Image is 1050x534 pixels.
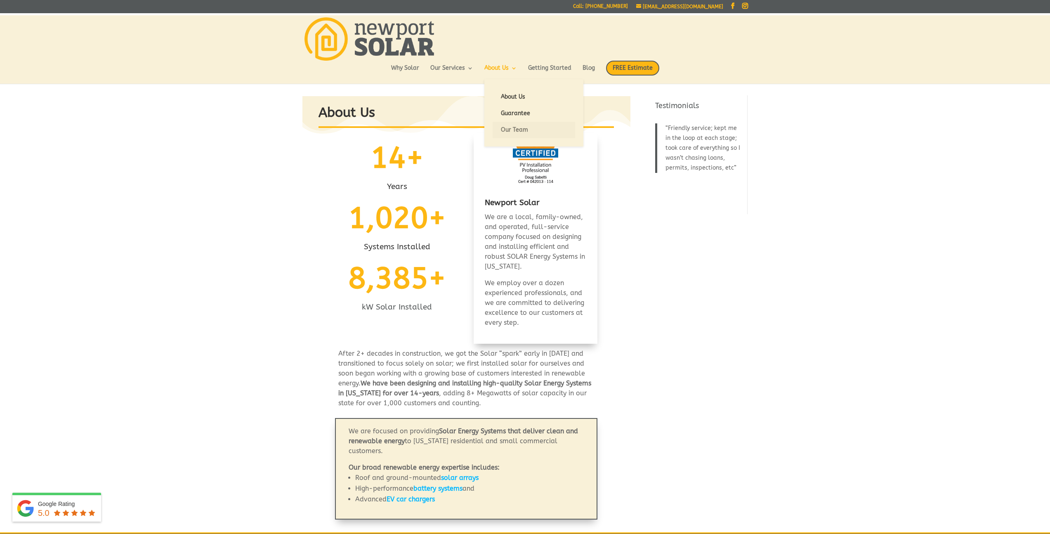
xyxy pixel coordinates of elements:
a: Blog [583,65,595,79]
b: We have been designing and installing high-quality Solar Energy Systems in [US_STATE] for over 14... [338,379,591,397]
span: 1,020+ [348,201,446,236]
a: solar arrays [441,474,479,482]
a: Call: [PHONE_NUMBER] [573,4,628,12]
span: 5.0 [38,508,50,517]
strong: Our broad renewable energy expertise includes: [349,463,500,471]
a: Our Team [493,122,575,138]
span: , adding 8+ Megawatts of solar capacity in our state for over 1,000 customers and counting. [338,389,587,407]
h3: kW Solar Installed [335,302,459,317]
span: We employ over a dozen experienced professionals, and we are committed to delivering excellence t... [485,279,584,326]
img: Newport Solar | Solar Energy Optimized. [304,17,434,61]
span: Roof and ground-mounted [355,474,479,482]
span: After 2+ decades in construction, we got the Solar “spark” early in [DATE] and transitioned to fo... [338,350,585,387]
a: FREE Estimate [606,61,659,84]
span: We are a local, family-owned, and operated, full-service company focused on designing and install... [485,213,585,270]
strong: About Us [319,105,375,120]
a: Our Services [430,65,473,79]
span: Newport Solar [485,198,540,207]
span: 14+ [370,140,424,175]
blockquote: Friendly service; kept me in the loop at each stage; took care of everything so I wasn’t chasing ... [655,123,742,173]
a: Getting Started [528,65,571,79]
a: About Us [484,65,517,79]
h4: Testimonials [655,101,742,115]
img: Newport Solar PV Certified Installation Professional [513,133,558,185]
h3: Years [335,181,459,196]
a: About Us [493,89,575,105]
span: High-performance and [355,484,474,492]
a: EV car chargers [387,495,435,503]
h3: Systems Installed [335,241,459,257]
span: Advanced [355,495,435,503]
a: [EMAIL_ADDRESS][DOMAIN_NAME] [636,4,723,9]
a: Why Solar [391,65,419,79]
span: 8,385+ [348,261,446,296]
span: FREE Estimate [606,61,659,76]
div: Google Rating [38,500,97,508]
a: Guarantee [493,105,575,122]
a: battery systems [413,484,462,492]
strong: Solar Energy Systems that deliver clean and renewable energy [349,427,578,445]
span: We are focused on providing to [US_STATE] residential and small commercial customers. [349,427,578,455]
